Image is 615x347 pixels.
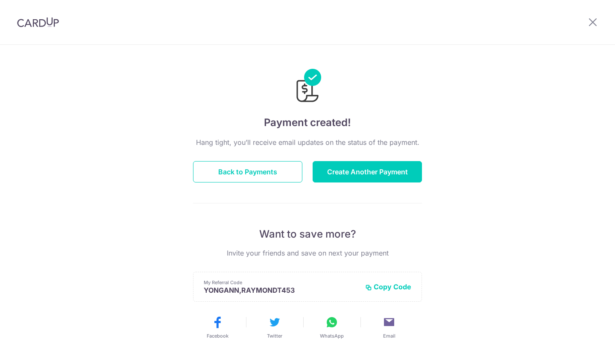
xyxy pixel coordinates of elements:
button: Back to Payments [193,161,302,182]
h4: Payment created! [193,115,422,130]
button: Email [364,315,414,339]
button: Facebook [192,315,243,339]
iframe: Opens a widget where you can find more information [560,321,606,343]
p: Invite your friends and save on next your payment [193,248,422,258]
button: Create Another Payment [313,161,422,182]
p: Want to save more? [193,227,422,241]
p: Hang tight, you’ll receive email updates on the status of the payment. [193,137,422,147]
span: Facebook [207,332,228,339]
button: WhatsApp [307,315,357,339]
button: Copy Code [365,282,411,291]
button: Twitter [249,315,300,339]
span: Twitter [267,332,282,339]
img: CardUp [17,17,59,27]
span: WhatsApp [320,332,344,339]
img: Payments [294,69,321,105]
span: Email [383,332,395,339]
p: My Referral Code [204,279,358,286]
p: YONGANN,RAYMONDT453 [204,286,358,294]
